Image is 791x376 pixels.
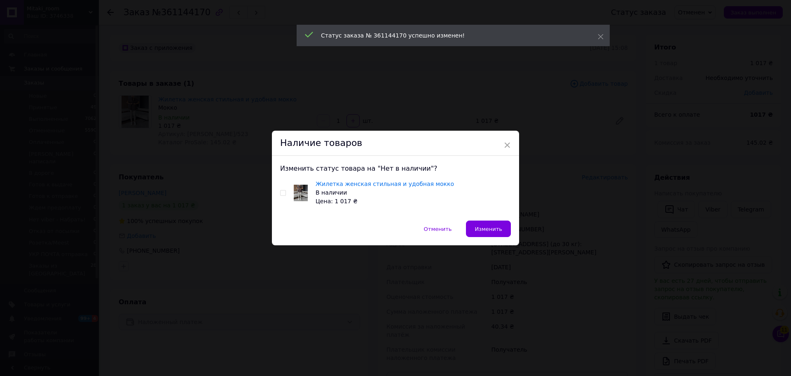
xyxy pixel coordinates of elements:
span: Отменить [424,226,452,232]
button: Изменить [466,221,511,237]
span: × [503,138,511,152]
div: Изменить статус товара на "Нет в наличии"? [280,164,511,173]
div: Статус заказа № 361144170 успешно изменен! [321,31,577,40]
span: Изменить [475,226,502,232]
div: В наличии [316,188,454,197]
a: Жилетка женская стильная и удобная мокко [316,181,454,187]
div: Цена: 1 017 ₴ [316,197,454,206]
div: Наличие товаров [272,131,519,156]
button: Отменить [415,221,461,237]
